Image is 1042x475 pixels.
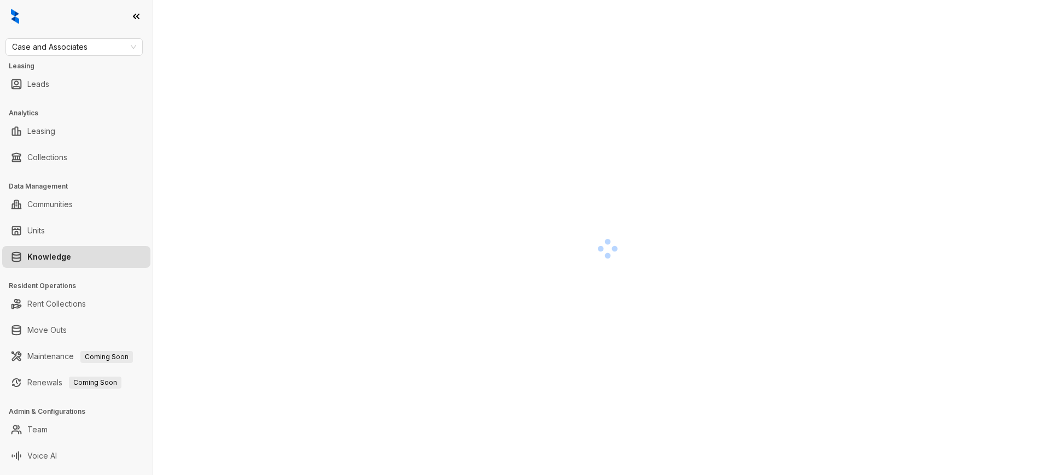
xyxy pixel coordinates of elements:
li: Rent Collections [2,293,150,315]
li: Leads [2,73,150,95]
li: Voice AI [2,445,150,467]
h3: Resident Operations [9,281,153,291]
span: Case and Associates [12,39,136,55]
a: Rent Collections [27,293,86,315]
a: Communities [27,193,73,215]
a: Voice AI [27,445,57,467]
li: Move Outs [2,319,150,341]
a: Leasing [27,120,55,142]
li: Collections [2,146,150,168]
h3: Leasing [9,61,153,71]
h3: Data Management [9,181,153,191]
span: Coming Soon [69,377,121,389]
li: Leasing [2,120,150,142]
a: Knowledge [27,246,71,268]
a: Leads [27,73,49,95]
li: Renewals [2,372,150,394]
a: Collections [27,146,67,168]
h3: Admin & Configurations [9,407,153,417]
a: RenewalsComing Soon [27,372,121,394]
a: Units [27,220,45,242]
li: Communities [2,193,150,215]
a: Move Outs [27,319,67,341]
li: Maintenance [2,345,150,367]
li: Knowledge [2,246,150,268]
a: Team [27,419,48,441]
li: Team [2,419,150,441]
img: logo [11,9,19,24]
span: Coming Soon [80,351,133,363]
h3: Analytics [9,108,153,118]
li: Units [2,220,150,242]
